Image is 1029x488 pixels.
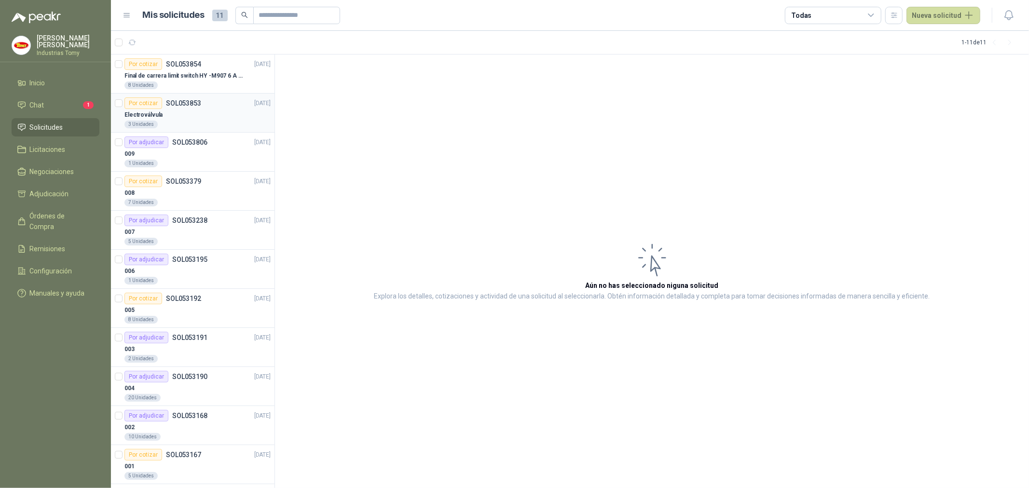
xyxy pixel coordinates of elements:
div: Por cotizar [124,293,162,304]
p: 005 [124,306,135,315]
p: 008 [124,189,135,198]
p: [DATE] [254,450,271,460]
p: Explora los detalles, cotizaciones y actividad de una solicitud al seleccionarla. Obtén informaci... [374,291,930,302]
div: Todas [791,10,811,21]
p: 006 [124,267,135,276]
p: [DATE] [254,99,271,108]
span: Adjudicación [30,189,69,199]
div: 20 Unidades [124,394,161,402]
p: SOL053168 [172,412,207,419]
a: Remisiones [12,240,99,258]
p: [DATE] [254,255,271,264]
p: [DATE] [254,177,271,186]
p: SOL053854 [166,61,201,68]
p: 002 [124,423,135,432]
p: SOL053190 [172,373,207,380]
p: [DATE] [254,372,271,381]
span: 1 [83,101,94,109]
span: 11 [212,10,228,21]
a: Por cotizarSOL053853[DATE] Electroválvula3 Unidades [111,94,274,133]
div: 1 Unidades [124,160,158,167]
div: 2 Unidades [124,355,158,363]
p: SOL053238 [172,217,207,224]
button: Nueva solicitud [906,7,980,24]
p: 004 [124,384,135,393]
p: Electroválvula [124,110,163,120]
p: [DATE] [254,333,271,342]
p: SOL053195 [172,256,207,263]
div: 5 Unidades [124,472,158,480]
div: Por cotizar [124,58,162,70]
div: 7 Unidades [124,199,158,206]
div: 1 - 11 de 11 [961,35,1017,50]
div: Por cotizar [124,97,162,109]
div: Por cotizar [124,449,162,461]
div: Por adjudicar [124,136,168,148]
div: Por cotizar [124,176,162,187]
p: [DATE] [254,138,271,147]
div: Por adjudicar [124,371,168,382]
span: Órdenes de Compra [30,211,90,232]
a: Solicitudes [12,118,99,136]
p: Industrias Tomy [37,50,99,56]
a: Por cotizarSOL053167[DATE] 0015 Unidades [111,445,274,484]
span: Remisiones [30,244,66,254]
div: Por adjudicar [124,410,168,421]
a: Por adjudicarSOL053191[DATE] 0032 Unidades [111,328,274,367]
a: Adjudicación [12,185,99,203]
div: 1 Unidades [124,277,158,285]
div: 8 Unidades [124,81,158,89]
a: Por adjudicarSOL053195[DATE] 0061 Unidades [111,250,274,289]
a: Por adjudicarSOL053168[DATE] 00210 Unidades [111,406,274,445]
a: Por adjudicarSOL053238[DATE] 0075 Unidades [111,211,274,250]
a: Por adjudicarSOL053806[DATE] 0091 Unidades [111,133,274,172]
p: SOL053191 [172,334,207,341]
a: Por cotizarSOL053854[DATE] Final de carrera limit switch HY -M907 6 A - 250 V a.c8 Unidades [111,54,274,94]
span: Negociaciones [30,166,74,177]
p: Final de carrera limit switch HY -M907 6 A - 250 V a.c [124,71,245,81]
p: [DATE] [254,411,271,420]
p: 009 [124,149,135,159]
span: Solicitudes [30,122,63,133]
div: Por adjudicar [124,332,168,343]
span: Manuales y ayuda [30,288,85,298]
h1: Mis solicitudes [143,8,205,22]
div: Por adjudicar [124,215,168,226]
div: 10 Unidades [124,433,161,441]
div: Por adjudicar [124,254,168,265]
span: Chat [30,100,44,110]
a: Por cotizarSOL053379[DATE] 0087 Unidades [111,172,274,211]
span: Licitaciones [30,144,66,155]
p: 001 [124,462,135,471]
a: Manuales y ayuda [12,284,99,302]
img: Company Logo [12,36,30,54]
a: Inicio [12,74,99,92]
span: search [241,12,248,18]
p: [PERSON_NAME] [PERSON_NAME] [37,35,99,48]
div: 8 Unidades [124,316,158,324]
p: SOL053853 [166,100,201,107]
p: SOL053379 [166,178,201,185]
a: Licitaciones [12,140,99,159]
a: Configuración [12,262,99,280]
a: Negociaciones [12,163,99,181]
p: SOL053806 [172,139,207,146]
p: [DATE] [254,60,271,69]
p: SOL053167 [166,451,201,458]
a: Por cotizarSOL053192[DATE] 0058 Unidades [111,289,274,328]
span: Configuración [30,266,72,276]
p: 003 [124,345,135,354]
div: 3 Unidades [124,121,158,128]
p: [DATE] [254,216,271,225]
img: Logo peakr [12,12,61,23]
a: Por adjudicarSOL053190[DATE] 00420 Unidades [111,367,274,406]
a: Chat1 [12,96,99,114]
p: SOL053192 [166,295,201,302]
div: 5 Unidades [124,238,158,245]
p: 007 [124,228,135,237]
h3: Aún no has seleccionado niguna solicitud [586,280,719,291]
a: Órdenes de Compra [12,207,99,236]
p: [DATE] [254,294,271,303]
span: Inicio [30,78,45,88]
